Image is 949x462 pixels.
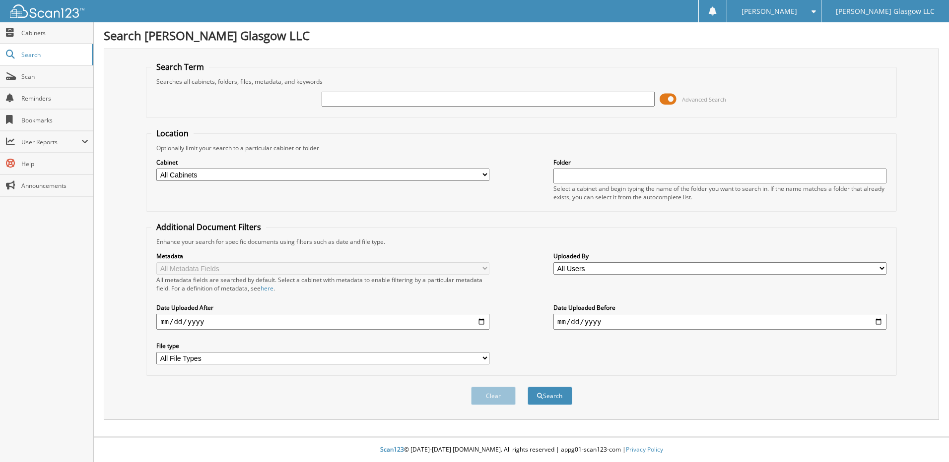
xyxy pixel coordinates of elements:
[151,128,194,139] legend: Location
[553,158,886,167] label: Folder
[21,138,81,146] span: User Reports
[553,303,886,312] label: Date Uploaded Before
[21,160,88,168] span: Help
[553,252,886,260] label: Uploaded By
[151,77,891,86] div: Searches all cabinets, folders, files, metadata, and keywords
[21,72,88,81] span: Scan
[10,4,84,18] img: scan123-logo-white.svg
[156,276,489,292] div: All metadata fields are searched by default. Select a cabinet with metadata to enable filtering b...
[380,445,404,454] span: Scan123
[156,158,489,167] label: Cabinet
[156,342,489,350] label: File type
[21,29,88,37] span: Cabinets
[156,252,489,260] label: Metadata
[682,96,726,103] span: Advanced Search
[836,8,935,14] span: [PERSON_NAME] Glasgow LLC
[156,314,489,330] input: start
[151,237,891,246] div: Enhance your search for specific documents using filters such as date and file type.
[94,438,949,462] div: © [DATE]-[DATE] [DOMAIN_NAME]. All rights reserved | appg01-scan123-com |
[151,222,266,232] legend: Additional Document Filters
[553,184,886,201] div: Select a cabinet and begin typing the name of the folder you want to search in. If the name match...
[626,445,663,454] a: Privacy Policy
[104,27,939,44] h1: Search [PERSON_NAME] Glasgow LLC
[742,8,797,14] span: [PERSON_NAME]
[471,387,516,405] button: Clear
[21,94,88,103] span: Reminders
[21,116,88,124] span: Bookmarks
[528,387,572,405] button: Search
[261,284,273,292] a: here
[151,144,891,152] div: Optionally limit your search to a particular cabinet or folder
[21,51,87,59] span: Search
[151,61,209,72] legend: Search Term
[156,303,489,312] label: Date Uploaded After
[553,314,886,330] input: end
[899,414,949,462] iframe: Chat Widget
[21,181,88,190] span: Announcements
